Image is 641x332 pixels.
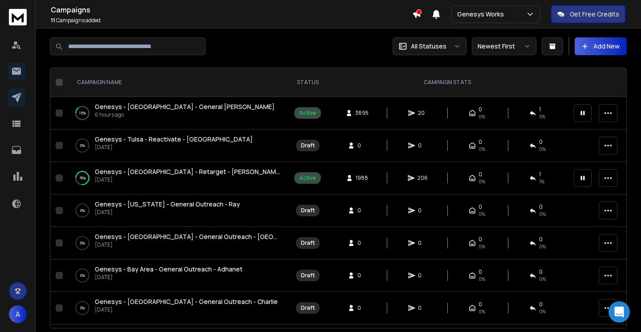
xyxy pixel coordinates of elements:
p: Genesys Works [457,10,507,19]
p: Campaigns added [51,17,412,24]
p: 0 % [80,141,85,150]
p: [DATE] [95,241,280,248]
span: 0 [539,301,543,308]
span: Genesys - Bay Area - General Outreach - Adhanet [95,265,243,273]
p: [DATE] [95,306,278,313]
span: 0 [418,142,427,149]
span: 1 [539,171,541,178]
p: [DATE] [95,209,240,216]
span: 0 [539,138,543,146]
span: 0 [479,203,482,211]
button: Add New [575,37,627,55]
p: [DATE] [95,176,280,183]
span: 0 [418,207,427,214]
a: Genesys - [GEOGRAPHIC_DATA] - General [PERSON_NAME] [95,102,275,111]
span: 11 [51,16,55,24]
span: 3895 [355,109,369,117]
span: 0% [539,146,546,153]
span: 0 [539,236,543,243]
span: 0 [479,138,482,146]
a: Genesys - [US_STATE] - General Outreach - Ray [95,200,240,209]
a: Genesys - [GEOGRAPHIC_DATA] - General Outreach - [GEOGRAPHIC_DATA] [95,232,280,241]
span: 0% [479,308,485,315]
div: Draft [301,142,315,149]
td: 0%Genesys - [GEOGRAPHIC_DATA] - General Outreach - Charlie[DATE] [66,292,289,324]
span: 0 [357,304,366,312]
a: Genesys - Bay Area - General Outreach - Adhanet [95,265,243,274]
a: Genesys - Tulsa - Reactivate - [GEOGRAPHIC_DATA] [95,135,253,144]
span: Genesys - Tulsa - Reactivate - [GEOGRAPHIC_DATA] [95,135,253,143]
p: 0 % [80,239,85,247]
span: 0% [539,211,546,218]
span: 0 [418,239,427,247]
span: 0% [479,275,485,283]
td: 0%Genesys - Bay Area - General Outreach - Adhanet[DATE] [66,259,289,292]
a: Genesys - [GEOGRAPHIC_DATA] - Retarget - [PERSON_NAME] [95,167,280,176]
span: 0 [357,142,366,149]
span: 0% [479,146,485,153]
h1: Campaigns [51,4,412,15]
span: 1 % [539,178,544,185]
div: Draft [301,272,315,279]
div: Active [299,109,316,117]
p: Get Free Credits [570,10,619,19]
span: 5 % [539,113,545,120]
span: 0% [479,243,485,250]
span: 0 [539,268,543,275]
td: 0%Genesys - [US_STATE] - General Outreach - Ray[DATE] [66,194,289,227]
span: 0% [479,211,485,218]
button: Get Free Credits [551,5,625,23]
p: 15 % [79,109,86,117]
span: 0 [479,171,482,178]
td: 0%Genesys - Tulsa - Reactivate - [GEOGRAPHIC_DATA][DATE] [66,130,289,162]
span: 1988 [356,174,368,182]
p: All Statuses [411,42,446,51]
span: 0 [357,272,366,279]
th: STATUS [289,68,326,97]
div: Draft [301,304,315,312]
span: 0% [539,308,546,315]
th: CAMPAIGN NAME [66,68,289,97]
span: Genesys - [GEOGRAPHIC_DATA] - General Outreach - [GEOGRAPHIC_DATA] [95,232,324,241]
a: Genesys - [GEOGRAPHIC_DATA] - General Outreach - Charlie [95,297,278,306]
span: 0% [539,275,546,283]
span: 0 [479,106,482,113]
td: 76%Genesys - [GEOGRAPHIC_DATA] - Retarget - [PERSON_NAME][DATE] [66,162,289,194]
p: 76 % [79,174,86,182]
span: 0 [479,301,482,308]
span: 0 [418,304,427,312]
span: 0% [479,178,485,185]
span: 20 [418,109,427,117]
p: 6 hours ago [95,111,275,118]
span: 0 [357,207,366,214]
div: Open Intercom Messenger [609,301,630,323]
span: 0 [479,236,482,243]
p: [DATE] [95,144,253,151]
div: Draft [301,207,315,214]
span: 0 [357,239,366,247]
span: 0 [479,268,482,275]
p: 0 % [80,304,85,312]
span: 0% [539,243,546,250]
span: 0 [418,272,427,279]
img: logo [9,9,27,25]
p: 0 % [80,271,85,280]
span: Genesys - [GEOGRAPHIC_DATA] - Retarget - [PERSON_NAME] [95,167,282,176]
span: 0% [479,113,485,120]
span: 1 [539,106,541,113]
span: Genesys - [US_STATE] - General Outreach - Ray [95,200,240,208]
button: Newest First [472,37,536,55]
div: Active [299,174,316,182]
td: 15%Genesys - [GEOGRAPHIC_DATA] - General [PERSON_NAME]6 hours ago [66,97,289,130]
div: Draft [301,239,315,247]
span: 0 [539,203,543,211]
button: A [9,305,27,323]
p: [DATE] [95,274,243,281]
p: 0 % [80,206,85,215]
span: 206 [418,174,428,182]
td: 0%Genesys - [GEOGRAPHIC_DATA] - General Outreach - [GEOGRAPHIC_DATA][DATE] [66,227,289,259]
